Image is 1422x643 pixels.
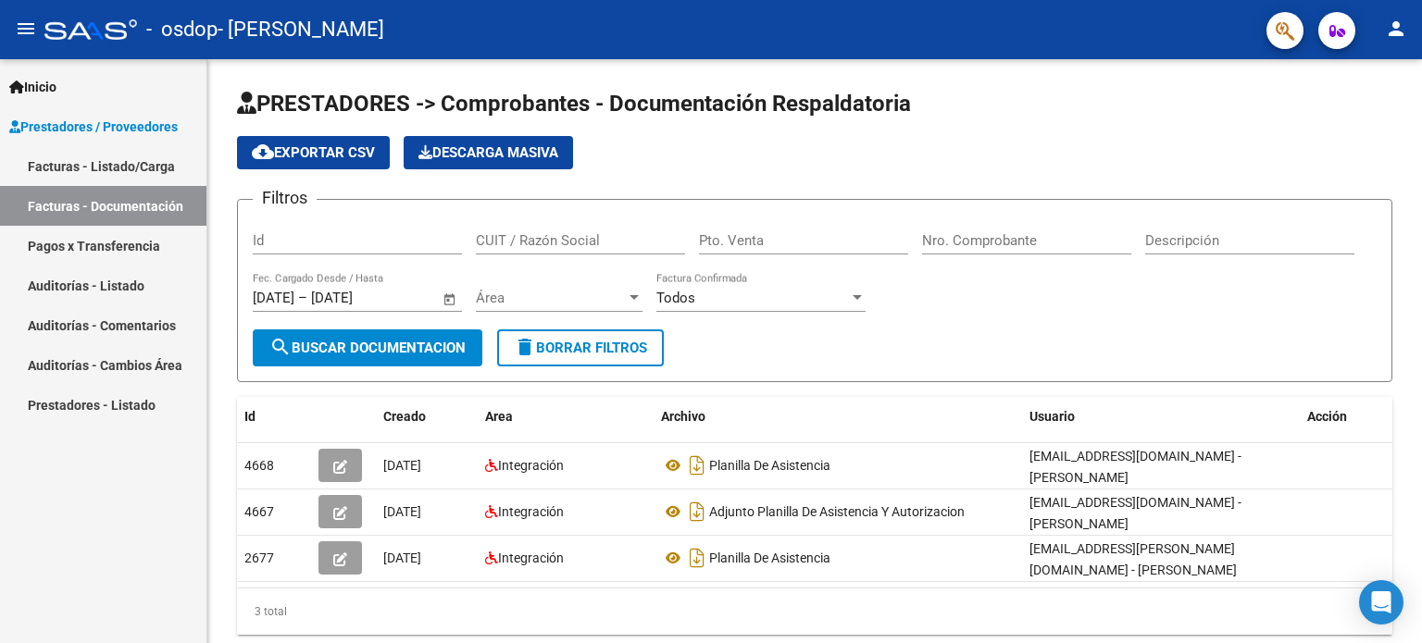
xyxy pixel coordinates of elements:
[237,91,911,117] span: PRESTADORES -> Comprobantes - Documentación Respaldatoria
[298,290,307,306] span: –
[404,136,573,169] app-download-masive: Descarga masiva de comprobantes (adjuntos)
[485,409,513,424] span: Area
[244,458,274,473] span: 4668
[497,329,664,366] button: Borrar Filtros
[244,550,274,565] span: 2677
[418,144,558,161] span: Descarga Masiva
[253,185,317,211] h3: Filtros
[685,497,709,526] i: Descargar documento
[253,329,482,366] button: Buscar Documentacion
[709,458,830,473] span: Planilla De Asistencia
[440,289,461,310] button: Open calendar
[383,458,421,473] span: [DATE]
[685,451,709,480] i: Descargar documento
[498,458,564,473] span: Integración
[237,397,311,437] datatable-header-cell: Id
[1029,495,1241,531] span: [EMAIL_ADDRESS][DOMAIN_NAME] - [PERSON_NAME]
[237,588,1392,635] div: 3 total
[404,136,573,169] button: Descarga Masiva
[244,409,256,424] span: Id
[237,136,390,169] button: Exportar CSV
[269,336,292,358] mat-icon: search
[383,409,426,424] span: Creado
[1307,409,1347,424] span: Acción
[476,290,626,306] span: Área
[498,550,564,565] span: Integración
[146,9,218,50] span: - osdop
[656,290,695,306] span: Todos
[15,18,37,40] mat-icon: menu
[1359,580,1403,624] div: Open Intercom Messenger
[1385,18,1407,40] mat-icon: person
[9,77,56,97] span: Inicio
[1300,397,1392,437] datatable-header-cell: Acción
[244,504,274,519] span: 4667
[252,141,274,163] mat-icon: cloud_download
[654,397,1022,437] datatable-header-cell: Archivo
[383,550,421,565] span: [DATE]
[514,336,536,358] mat-icon: delete
[709,504,965,519] span: Adjunto Planilla De Asistencia Y Autorizacion
[514,340,647,356] span: Borrar Filtros
[383,504,421,519] span: [DATE]
[1029,449,1241,485] span: [EMAIL_ADDRESS][DOMAIN_NAME] - [PERSON_NAME]
[685,543,709,573] i: Descargar documento
[252,144,375,161] span: Exportar CSV
[253,290,294,306] input: Fecha inicio
[1029,409,1075,424] span: Usuario
[498,504,564,519] span: Integración
[269,340,466,356] span: Buscar Documentacion
[1022,397,1300,437] datatable-header-cell: Usuario
[218,9,384,50] span: - [PERSON_NAME]
[311,290,401,306] input: Fecha fin
[376,397,478,437] datatable-header-cell: Creado
[9,117,178,137] span: Prestadores / Proveedores
[661,409,705,424] span: Archivo
[1029,541,1237,577] span: [EMAIL_ADDRESS][PERSON_NAME][DOMAIN_NAME] - [PERSON_NAME]
[478,397,654,437] datatable-header-cell: Area
[709,550,830,565] span: Planilla De Asistencia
